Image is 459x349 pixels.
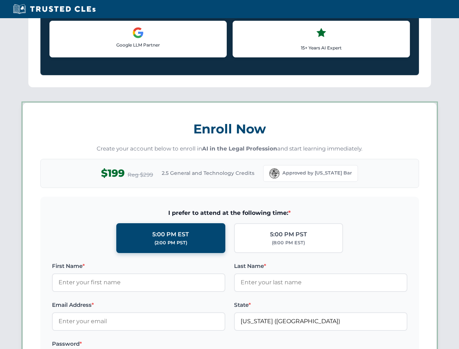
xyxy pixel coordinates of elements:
div: (8:00 PM EST) [272,239,305,246]
span: 2.5 General and Technology Credits [162,169,254,177]
input: Enter your email [52,312,225,330]
input: Enter your last name [234,273,407,292]
img: Google [132,27,144,39]
label: Email Address [52,301,225,309]
p: Create your account below to enroll in and start learning immediately. [40,145,419,153]
label: First Name [52,262,225,270]
span: Approved by [US_STATE] Bar [282,169,352,177]
label: State [234,301,407,309]
img: Florida Bar [269,168,279,178]
span: $199 [101,165,125,181]
p: 15+ Years AI Expert [239,44,404,51]
img: Trusted CLEs [11,4,98,15]
p: Google LLM Partner [56,41,221,48]
div: 5:00 PM PST [270,230,307,239]
label: Last Name [234,262,407,270]
span: I prefer to attend at the following time: [52,208,407,218]
div: 5:00 PM EST [152,230,189,239]
div: (2:00 PM PST) [154,239,187,246]
input: Florida (FL) [234,312,407,330]
span: Reg $299 [128,171,153,179]
h3: Enroll Now [40,117,419,140]
strong: AI in the Legal Profession [202,145,277,152]
label: Password [52,340,225,348]
input: Enter your first name [52,273,225,292]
